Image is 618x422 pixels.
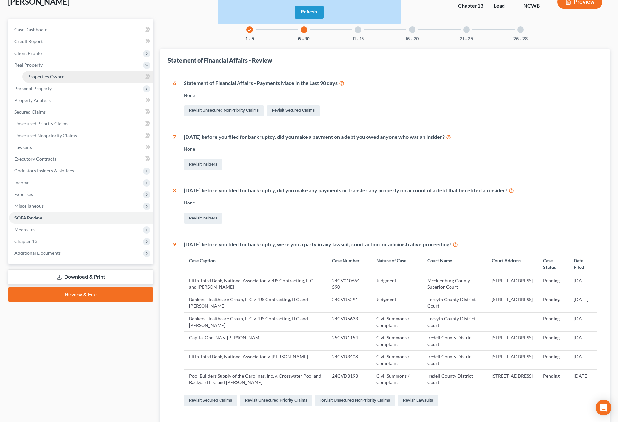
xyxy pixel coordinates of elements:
[327,274,371,293] td: 24CV010664-590
[569,370,597,389] td: [DATE]
[184,159,222,170] a: Revisit Insiders
[538,293,569,312] td: Pending
[14,97,51,103] span: Property Analysis
[173,241,176,407] div: 9
[9,36,153,47] a: Credit Report
[538,274,569,293] td: Pending
[569,274,597,293] td: [DATE]
[596,400,611,415] div: Open Intercom Messenger
[246,37,254,41] button: 1 - 5
[486,274,538,293] td: [STREET_ADDRESS]
[14,121,68,126] span: Unsecured Priority Claims
[523,2,547,9] div: NCWB
[173,187,176,225] div: 8
[9,212,153,224] a: SOFA Review
[14,39,43,44] span: Credit Report
[315,395,395,406] a: Revisit Unsecured NonPriority Claims
[327,370,371,389] td: 24CVD3193
[184,241,597,248] div: [DATE] before you filed for bankruptcy, were you a party in any lawsuit, court action, or adminis...
[569,312,597,331] td: [DATE]
[173,133,176,171] div: 7
[184,146,597,152] div: None
[184,350,327,369] td: Fifth Third Bank, National Association v. [PERSON_NAME]
[8,269,153,285] a: Download & Print
[538,370,569,389] td: Pending
[184,253,327,274] th: Case Caption
[247,28,252,32] i: check
[327,253,371,274] th: Case Number
[422,350,486,369] td: Iredell County District Court
[352,37,364,41] button: 11 - 15
[458,2,483,9] div: Chapter
[173,79,176,118] div: 6
[327,332,371,350] td: 25CVD1154
[486,253,538,274] th: Court Address
[9,130,153,141] a: Unsecured Nonpriority Claims
[267,105,320,116] a: Revisit Secured Claims
[184,105,264,116] a: Revisit Unsecured NonPriority Claims
[422,293,486,312] td: Forsyth County District Court
[371,370,422,389] td: Civil Summons / Complaint
[486,332,538,350] td: [STREET_ADDRESS]
[298,37,310,41] button: 6 - 10
[371,350,422,369] td: Civil Summons / Complaint
[422,332,486,350] td: Iredell County District Court
[494,2,513,9] div: Lead
[184,213,222,224] a: Revisit Insiders
[422,253,486,274] th: Court Name
[538,312,569,331] td: Pending
[14,86,52,91] span: Personal Property
[569,253,597,274] th: Date Filed
[460,37,473,41] button: 21 - 25
[27,74,65,79] span: Properties Owned
[569,332,597,350] td: [DATE]
[14,62,43,68] span: Real Property
[14,133,77,138] span: Unsecured Nonpriority Claims
[371,274,422,293] td: Judgment
[538,253,569,274] th: Case Status
[14,180,29,185] span: Income
[184,133,597,141] div: [DATE] before you filed for bankruptcy, did you make a payment on a debt you owed anyone who was ...
[513,37,528,41] button: 26 - 28
[538,350,569,369] td: Pending
[538,332,569,350] td: Pending
[569,350,597,369] td: [DATE]
[14,203,44,209] span: Miscellaneous
[184,312,327,331] td: Bankers Healthcare Group, LLC v. 4JS Contracting, LLC and [PERSON_NAME]
[477,2,483,8] span: 13
[9,106,153,118] a: Secured Claims
[14,27,48,32] span: Case Dashboard
[422,274,486,293] td: Mecklenburg County Superior Court
[14,144,32,150] span: Lawsuits
[14,168,74,173] span: Codebtors Insiders & Notices
[9,118,153,130] a: Unsecured Priority Claims
[184,332,327,350] td: Capital One, NA v. [PERSON_NAME]
[371,312,422,331] td: Civil Summons / Complaint
[486,370,538,389] td: [STREET_ADDRESS]
[240,395,312,406] a: Revisit Unsecured Priority Claims
[422,370,486,389] td: Iredell County District Court
[184,395,237,406] a: Revisit Secured Claims
[14,191,33,197] span: Expenses
[486,293,538,312] td: [STREET_ADDRESS]
[184,79,597,87] div: Statement of Financial Affairs - Payments Made in the Last 90 days
[371,253,422,274] th: Nature of Case
[371,332,422,350] td: Civil Summons / Complaint
[14,50,42,56] span: Client Profile
[184,293,327,312] td: Bankers Healthcare Group, LLC v. 4JS Contracting, LLC and [PERSON_NAME]
[327,293,371,312] td: 24CVD5291
[8,287,153,302] a: Review & File
[184,200,597,206] div: None
[22,71,153,83] a: Properties Owned
[9,153,153,165] a: Executory Contracts
[398,395,438,406] a: Revisit Lawsuits
[371,293,422,312] td: Judgment
[14,250,61,256] span: Additional Documents
[422,312,486,331] td: Forsyth County District Court
[14,156,56,162] span: Executory Contracts
[184,274,327,293] td: Fifth Third Bank, National Association v. 4JS Contracting, LLC and [PERSON_NAME]
[184,187,597,194] div: [DATE] before you filed for bankruptcy, did you make any payments or transfer any property on acc...
[184,92,597,99] div: None
[168,57,272,64] div: Statement of Financial Affairs - Review
[486,350,538,369] td: [STREET_ADDRESS]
